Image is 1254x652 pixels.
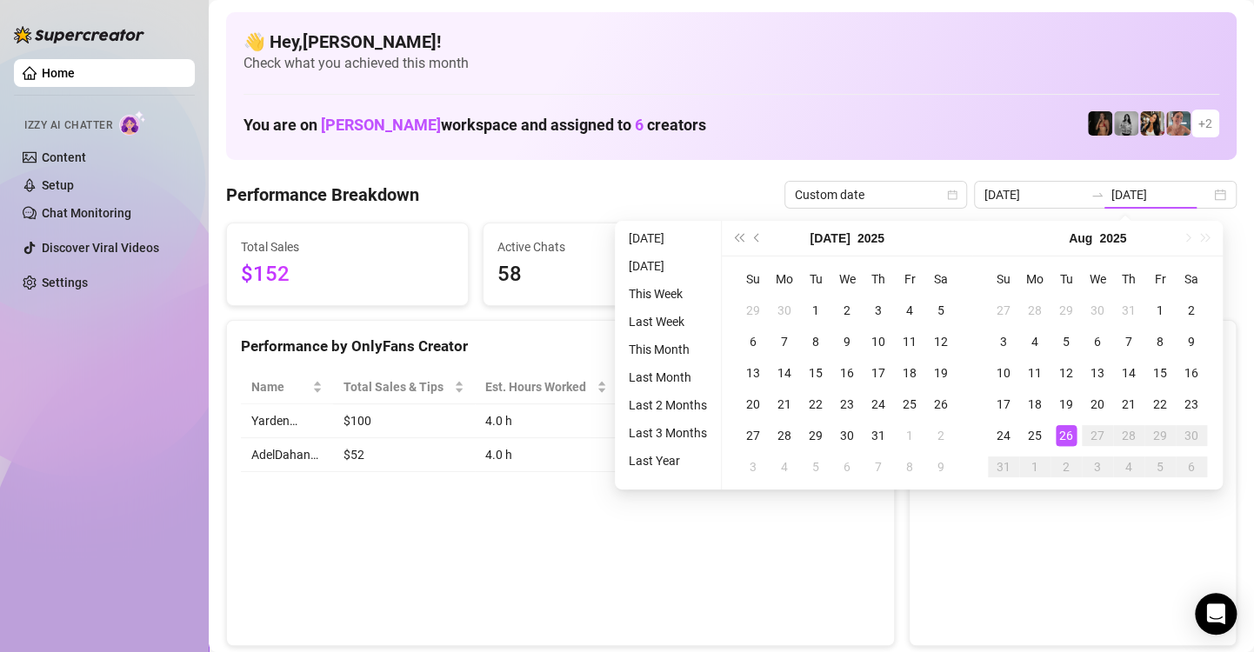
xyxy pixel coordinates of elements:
[241,370,333,404] th: Name
[497,237,710,256] span: Active Chats
[333,404,475,438] td: $100
[617,438,725,472] td: $13
[321,116,441,134] span: [PERSON_NAME]
[617,370,725,404] th: Sales / Hour
[42,206,131,220] a: Chat Monitoring
[753,258,966,291] span: 276
[251,377,309,396] span: Name
[617,404,725,438] td: $25
[119,110,146,136] img: AI Chatter
[42,178,74,192] a: Setup
[42,241,159,255] a: Discover Viral Videos
[1195,593,1237,635] div: Open Intercom Messenger
[1091,188,1104,202] span: swap-right
[241,335,880,358] div: Performance by OnlyFans Creator
[737,445,764,464] span: 14 %
[1166,111,1191,136] img: Yarden
[241,237,454,256] span: Total Sales
[333,438,475,472] td: $52
[24,117,112,134] span: Izzy AI Chatter
[737,411,764,430] span: 3 %
[243,54,1219,73] span: Check what you achieved this month
[1091,188,1104,202] span: to
[42,276,88,289] a: Settings
[241,438,333,472] td: AdelDahan…
[243,116,706,135] h1: You are on workspace and assigned to creators
[737,377,857,396] span: Chat Conversion
[241,404,333,438] td: Yarden…
[984,185,1084,204] input: Start date
[42,150,86,164] a: Content
[485,377,593,396] div: Est. Hours Worked
[753,237,966,256] span: Messages Sent
[226,183,419,207] h4: Performance Breakdown
[475,404,617,438] td: 4.0 h
[42,66,75,80] a: Home
[475,438,617,472] td: 4.0 h
[947,190,957,200] span: calendar
[344,377,450,396] span: Total Sales & Tips
[635,116,644,134] span: 6
[1140,111,1164,136] img: AdelDahan
[1114,111,1138,136] img: A
[628,377,701,396] span: Sales / Hour
[1088,111,1112,136] img: the_bohema
[924,335,1222,358] div: Sales by OnlyFans Creator
[795,182,957,208] span: Custom date
[497,258,710,291] span: 58
[1198,114,1212,133] span: + 2
[241,258,454,291] span: $152
[333,370,475,404] th: Total Sales & Tips
[14,26,144,43] img: logo-BBDzfeDw.svg
[1111,185,1211,204] input: End date
[243,30,1219,54] h4: 👋 Hey, [PERSON_NAME] !
[726,370,881,404] th: Chat Conversion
